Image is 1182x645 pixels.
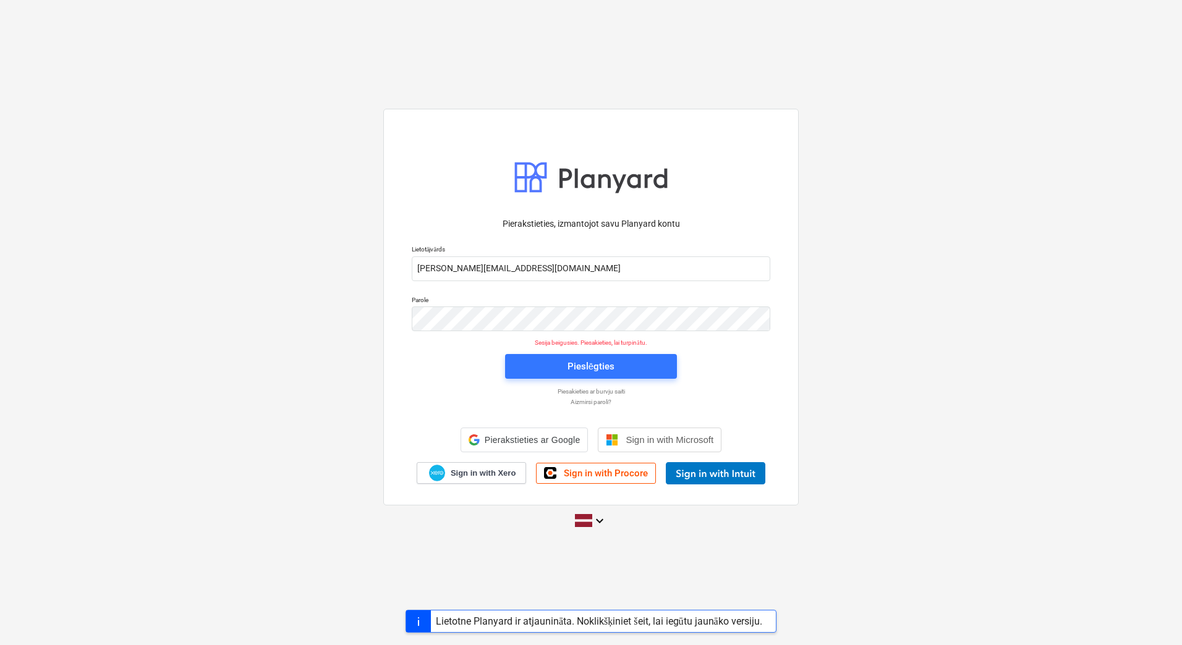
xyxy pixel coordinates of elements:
span: Sign in with Microsoft [626,434,713,445]
input: Lietotājvārds [412,256,770,281]
div: Lietotne Planyard ir atjaunināta. Noklikšķiniet šeit, lai iegūtu jaunāko versiju. [436,615,762,627]
div: Pieslēgties [568,358,614,374]
i: keyboard_arrow_down [592,513,607,528]
span: Sign in with Procore [564,468,648,479]
a: Aizmirsi paroli? [406,398,776,406]
a: Sign in with Procore [536,463,656,484]
a: Piesakieties ar burvju saiti [406,387,776,395]
img: Xero logo [429,465,445,481]
span: Sign in with Xero [451,468,516,479]
button: Pieslēgties [505,354,677,379]
div: Pierakstieties ar Google [461,428,589,452]
p: Parole [412,296,770,306]
p: Sesija beigusies. Piesakieties, lai turpinātu. [404,339,778,347]
span: Pierakstieties ar Google [485,435,580,445]
img: Microsoft logo [606,434,618,446]
p: Pierakstieties, izmantojot savu Planyard kontu [412,217,770,230]
a: Sign in with Xero [417,462,527,484]
p: Lietotājvārds [412,245,770,256]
